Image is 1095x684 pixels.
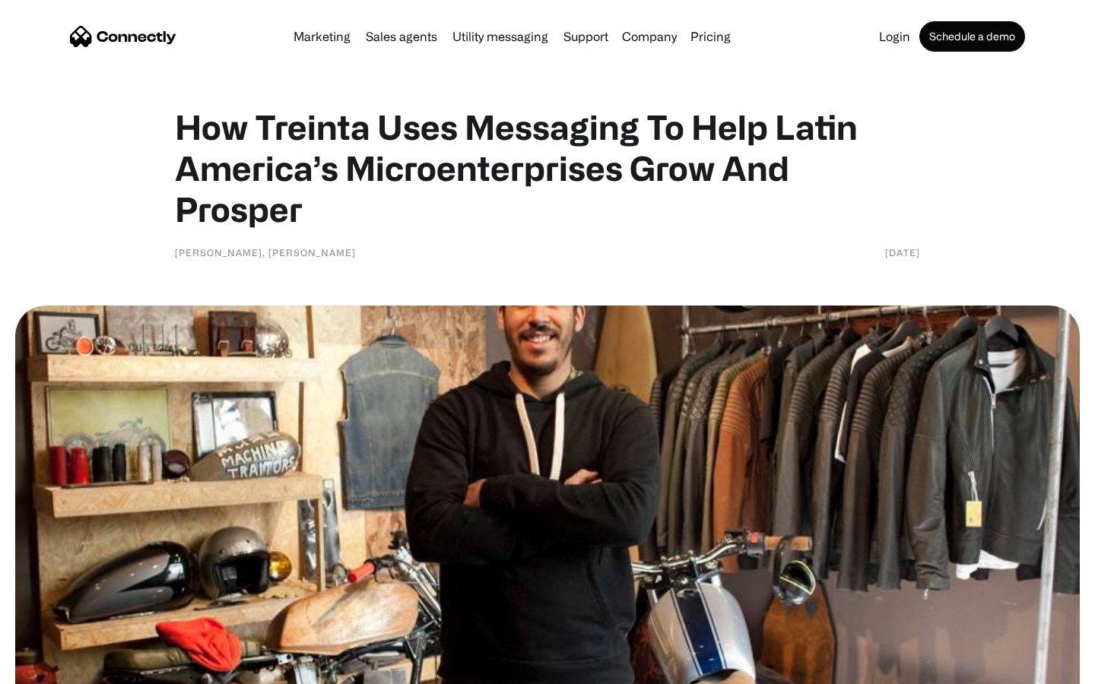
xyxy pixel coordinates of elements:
div: [PERSON_NAME], [PERSON_NAME] [175,245,356,260]
a: Utility messaging [446,30,554,43]
a: Support [557,30,614,43]
a: Sales agents [360,30,443,43]
div: [DATE] [885,245,920,260]
h1: How Treinta Uses Messaging To Help Latin America’s Microenterprises Grow And Prosper [175,106,920,230]
ul: Language list [30,657,91,679]
a: Schedule a demo [919,21,1025,52]
aside: Language selected: English [15,657,91,679]
a: Login [873,30,916,43]
a: Pricing [684,30,737,43]
div: Company [622,26,677,47]
a: Marketing [287,30,357,43]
